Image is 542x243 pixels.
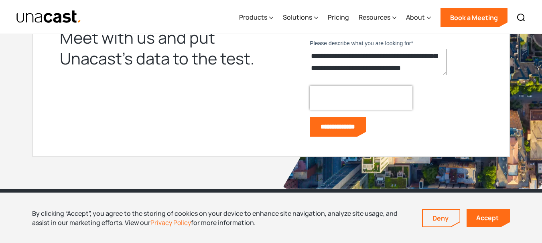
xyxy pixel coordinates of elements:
[32,209,410,227] div: By clicking “Accept”, you agree to the storing of cookies on your device to enhance site navigati...
[328,1,349,34] a: Pricing
[423,210,460,227] a: Deny
[60,27,268,69] div: Meet with us and put Unacast’s data to the test.
[239,1,273,34] div: Products
[310,40,411,46] span: Please describe what you are looking for
[283,12,312,22] div: Solutions
[150,218,191,227] a: Privacy Policy
[310,86,412,110] iframe: reCAPTCHA
[239,12,267,22] div: Products
[516,13,526,22] img: Search icon
[467,209,510,227] a: Accept
[406,12,425,22] div: About
[359,12,390,22] div: Resources
[441,8,507,27] a: Book a Meeting
[283,1,318,34] div: Solutions
[359,1,396,34] div: Resources
[16,10,81,24] img: Unacast text logo
[16,10,81,24] a: home
[406,1,431,34] div: About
